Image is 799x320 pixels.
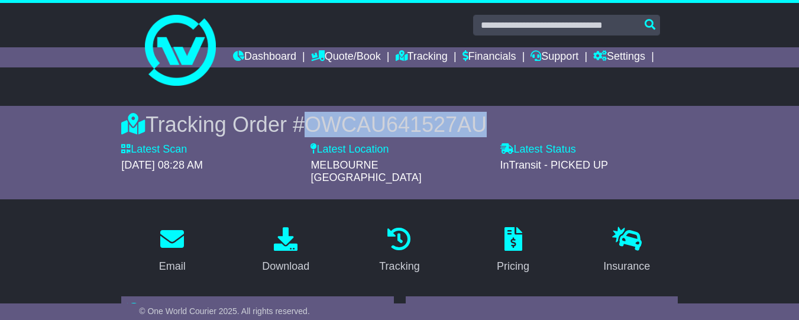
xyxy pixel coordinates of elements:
label: Latest Location [310,143,389,156]
a: Tracking [371,223,427,279]
a: Download [254,223,317,279]
div: Tracking [379,258,419,274]
span: © One World Courier 2025. All rights reserved. [139,306,310,316]
span: OWCAU641527AU [305,112,487,137]
div: Insurance [603,258,650,274]
div: Email [159,258,186,274]
a: Financials [462,47,516,67]
span: InTransit - PICKED UP [500,159,608,171]
div: Pricing [497,258,529,274]
label: Latest Scan [121,143,187,156]
a: Tracking [396,47,448,67]
a: Quote/Book [311,47,381,67]
a: Insurance [596,223,658,279]
a: Pricing [489,223,537,279]
div: Download [262,258,309,274]
span: MELBOURNE [GEOGRAPHIC_DATA] [310,159,421,184]
label: Latest Status [500,143,576,156]
span: [DATE] 08:28 AM [121,159,203,171]
a: Email [151,223,193,279]
a: Support [530,47,578,67]
a: Dashboard [233,47,296,67]
div: Tracking Order # [121,112,678,137]
a: Settings [593,47,645,67]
